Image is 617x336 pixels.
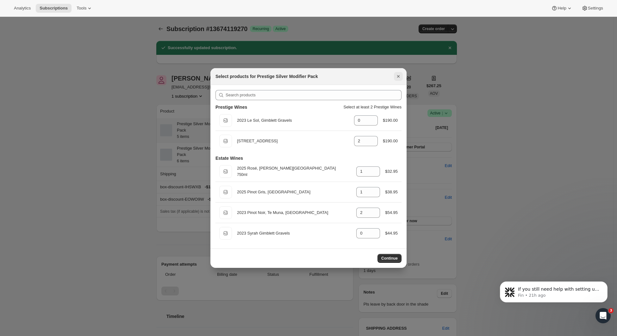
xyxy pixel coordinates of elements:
span: 3 [608,308,614,313]
div: 2025 Pinot Gris, [GEOGRAPHIC_DATA] [237,189,351,195]
iframe: Intercom live chat [595,308,611,323]
button: Settings [578,4,607,13]
div: $38.95 [385,189,398,195]
span: Subscriptions [40,6,68,11]
button: Subscriptions [36,4,72,13]
h3: Estate Wines [215,155,243,161]
div: [STREET_ADDRESS] [237,138,349,144]
span: Continue [381,256,398,261]
div: $190.00 [383,138,398,144]
div: 2023 Le Sol, Gimblett Gravels [237,117,349,124]
div: 2025 Rosé, [PERSON_NAME][GEOGRAPHIC_DATA] [237,165,351,171]
div: $54.95 [385,210,398,216]
button: Help [547,4,576,13]
div: $32.95 [385,168,398,175]
div: $44.95 [385,230,398,236]
button: Continue [377,254,402,263]
div: 2023 Syrah Gimblett Gravels [237,230,351,236]
span: Analytics [14,6,31,11]
p: Select at least 2 Prestige Wines [343,104,402,110]
small: 750ml [237,172,247,177]
div: 2023 Pinot Noir, Te Muna, [GEOGRAPHIC_DATA] [237,210,351,216]
span: Settings [588,6,603,11]
h2: Select products for Prestige Silver Modifier Pack [215,73,318,80]
span: Tools [77,6,86,11]
button: Tools [73,4,97,13]
button: Close [394,72,403,81]
input: Search products [226,90,402,100]
iframe: Intercom notifications message [490,268,617,319]
span: Help [558,6,566,11]
h3: Prestige Wines [215,104,247,110]
div: $190.00 [383,117,398,124]
button: Analytics [10,4,34,13]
